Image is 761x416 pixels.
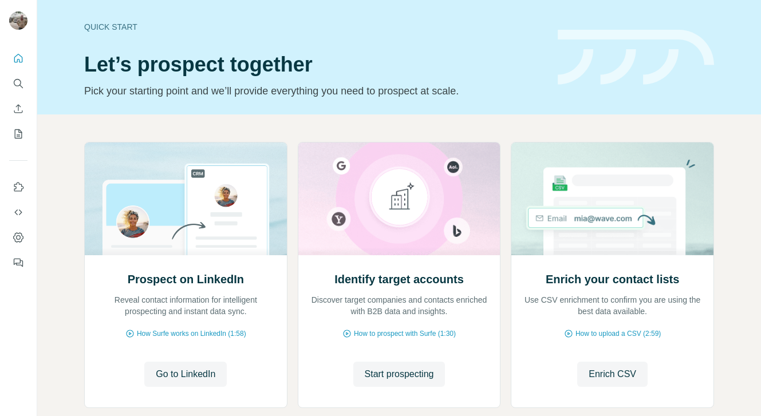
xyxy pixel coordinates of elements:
button: Quick start [9,48,27,69]
button: Feedback [9,252,27,273]
img: Enrich your contact lists [511,142,714,255]
p: Discover target companies and contacts enriched with B2B data and insights. [310,294,489,317]
img: Avatar [9,11,27,30]
span: Go to LinkedIn [156,367,215,381]
h2: Prospect on LinkedIn [128,271,244,287]
h1: Let’s prospect together [84,53,544,76]
span: Enrich CSV [589,367,636,381]
span: How to upload a CSV (2:59) [575,328,661,339]
button: Search [9,73,27,94]
span: Start prospecting [365,367,434,381]
img: Prospect on LinkedIn [84,142,287,255]
button: Go to LinkedIn [144,362,227,387]
img: Identify target accounts [298,142,501,255]
div: Quick start [84,21,544,33]
h2: Identify target accounts [334,271,464,287]
button: Use Surfe API [9,202,27,223]
p: Reveal contact information for intelligent prospecting and instant data sync. [96,294,275,317]
img: banner [558,30,714,85]
button: Use Surfe on LinkedIn [9,177,27,197]
button: Start prospecting [353,362,445,387]
span: How to prospect with Surfe (1:30) [354,328,456,339]
h2: Enrich your contact lists [546,271,679,287]
button: Enrich CSV [9,98,27,119]
span: How Surfe works on LinkedIn (1:58) [137,328,246,339]
p: Pick your starting point and we’ll provide everything you need to prospect at scale. [84,83,544,99]
button: Enrich CSV [577,362,648,387]
button: Dashboard [9,227,27,248]
button: My lists [9,124,27,144]
p: Use CSV enrichment to confirm you are using the best data available. [523,294,702,317]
